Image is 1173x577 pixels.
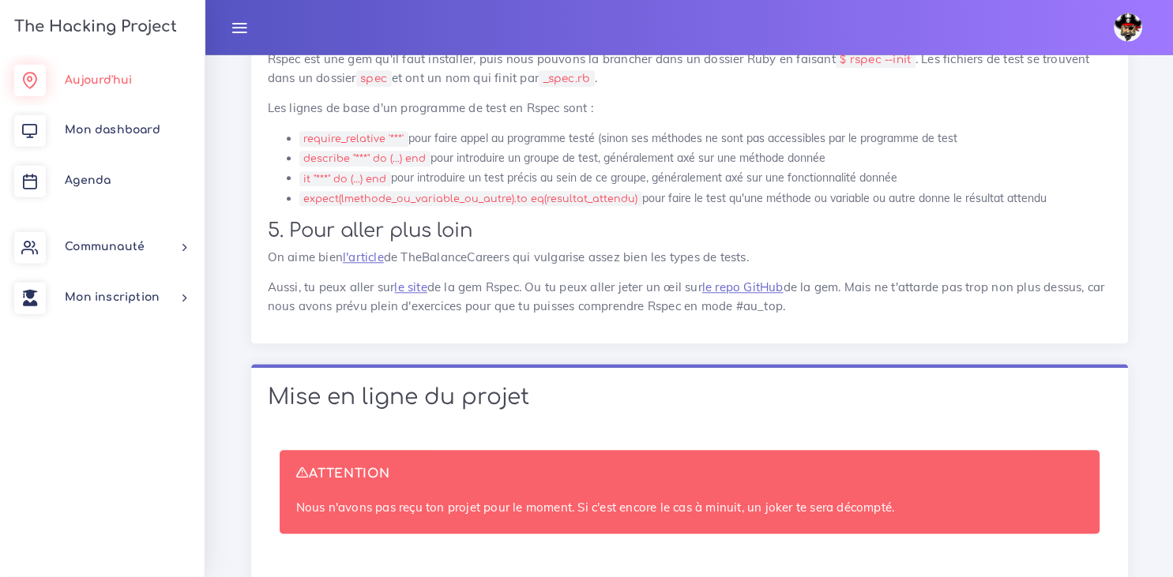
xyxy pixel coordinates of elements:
p: Rspec est une gem qu'il faut installer, puis nous pouvons la brancher dans un dossier Ruby en fai... [268,51,1111,88]
code: it "***" do (...) end [299,172,391,188]
h3: The Hacking Project [9,18,177,36]
li: pour faire appel au programme testé (sinon ses méthodes ne sont pas accessibles par le programme ... [299,129,1111,149]
a: le repo GitHub [702,280,784,295]
code: spec [356,71,392,88]
code: expect(lmethode_ou_variable_ou_autre).to eq(resultat_attendu) [299,192,642,208]
h4: ATTENTION [296,467,1083,482]
p: Les lignes de base d'un programme de test en Rspec sont : [268,99,1111,118]
span: Mon dashboard [65,125,160,137]
span: Aujourd'hui [65,74,132,86]
code: _spec.rb [539,71,595,88]
a: l'article [343,250,384,265]
p: On aime bien de TheBalanceCareers qui vulgarise assez bien les types de tests. [268,249,1111,268]
code: describe "***" do (...) end [299,152,430,167]
h1: Mise en ligne du projet [268,385,1111,412]
code: require_relative '***' [299,132,408,148]
img: avatar [1114,13,1142,42]
span: Communauté [65,242,145,253]
p: Aussi, tu peux aller sur de la gem Rspec. Ou tu peux aller jeter un œil sur de la gem. Mais ne t'... [268,279,1111,317]
span: Mon inscription [65,292,160,304]
li: pour introduire un groupe de test, généralement axé sur une méthode donnée [299,149,1111,169]
a: le site [394,280,427,295]
p: Nous n'avons pas reçu ton projet pour le moment. Si c'est encore le cas à minuit, un joker te ser... [296,499,1083,518]
span: Agenda [65,175,111,187]
li: pour faire le test qu'une méthode ou variable ou autre donne le résultat attendu [299,189,1111,209]
h2: 5. Pour aller plus loin [268,220,1111,243]
code: $ rspec --init [836,52,915,69]
li: pour introduire un test précis au sein de ce groupe, généralement axé sur une fonctionnalité donnée [299,169,1111,189]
